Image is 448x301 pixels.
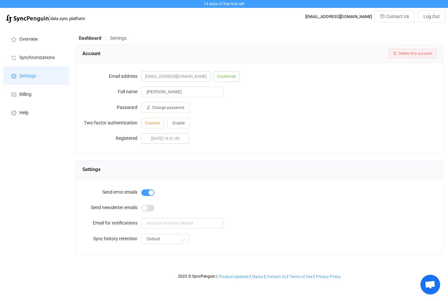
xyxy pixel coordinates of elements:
[423,14,440,19] span: Log Out
[264,274,265,279] span: |
[19,92,31,97] span: Billing
[82,101,141,114] label: Password
[82,85,141,98] label: Full name
[6,14,85,23] a: |data sync platform
[79,36,127,40] div: Breadcrumb
[152,105,184,110] span: Change password
[141,71,210,82] span: [EMAIL_ADDRESS][DOMAIN_NAME]
[82,164,101,174] span: Settings
[398,51,432,56] span: Delete this account
[389,49,437,58] button: Delete this account
[3,48,69,66] a: Synchronizations
[218,274,249,279] a: Product Updates
[3,30,69,48] a: Overview
[178,274,215,279] span: 2025 © SyncPenguin
[82,49,100,58] span: Account
[141,234,189,244] input: Select
[110,35,127,41] span: Settings
[375,11,415,22] button: Contact Us
[82,132,141,145] label: Registered
[141,118,164,128] span: Disabled
[3,66,69,85] a: Settings
[214,71,239,82] span: Confirmed
[49,14,50,23] span: |
[82,232,141,245] label: Sync history retention
[82,185,141,199] label: Send error emails
[204,2,244,6] span: 14 days of free trial left
[6,15,49,23] img: syncpenguin.svg
[289,274,313,279] a: Terms of Use
[167,118,190,128] button: Enable
[3,85,69,103] a: Billing
[19,55,55,60] span: Synchronizations
[19,74,36,79] span: Settings
[50,16,85,21] span: data sync platform
[316,274,341,279] a: Privacy Policy
[216,274,217,279] span: |
[418,11,445,22] button: Log Out
[82,70,141,83] label: Email address
[82,116,141,129] label: Two-factor authentication
[250,274,251,279] span: |
[82,216,141,229] label: Email for notifications
[141,102,190,113] button: Change password
[3,103,69,121] a: Help
[141,218,223,228] input: Account email by default
[19,110,29,116] span: Help
[79,35,101,41] span: Dashboard
[173,121,185,125] span: Enable
[266,274,287,279] a: Contact Us
[314,274,315,279] span: |
[141,133,189,144] span: [DATE] 14:51:49
[19,37,38,42] span: Overview
[287,274,288,279] span: |
[305,14,372,19] div: [EMAIL_ADDRESS][DOMAIN_NAME]
[420,275,440,294] a: Open chat
[82,201,141,214] label: Send newsletter emails
[386,14,409,19] span: Contact Us
[252,274,264,279] a: Status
